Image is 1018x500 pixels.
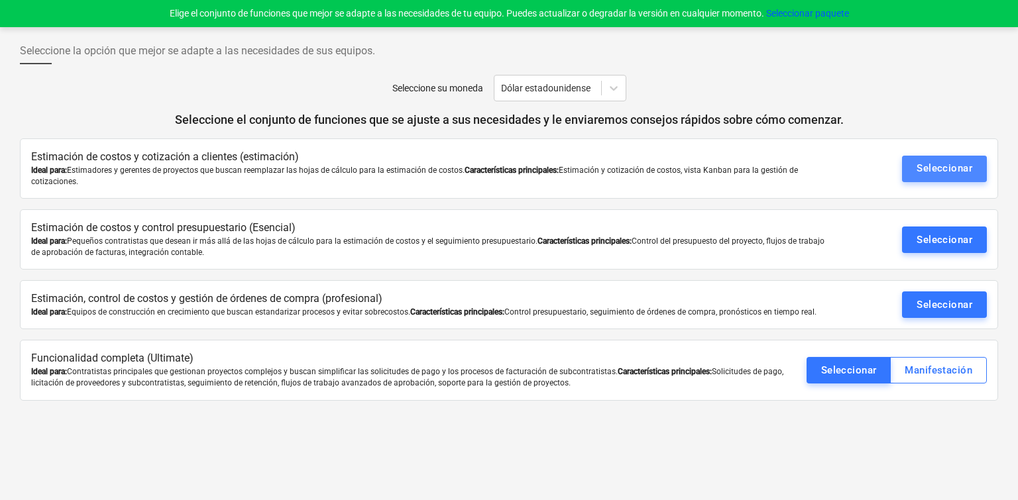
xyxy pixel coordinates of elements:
[905,364,972,376] font: Manifestación
[537,236,632,246] font: Características principales:
[618,367,712,376] font: Características principales:
[31,307,67,317] font: Ideal para:
[766,8,849,19] font: Seleccionar paquete
[31,367,67,376] font: Ideal para:
[67,236,537,246] font: Pequeños contratistas que desean ir más allá de las hojas de cálculo para la estimación de costos...
[31,166,67,175] font: Ideal para:
[902,156,987,182] button: Seleccionar
[31,221,296,234] font: Estimación de costos y control presupuestario (Esencial)
[917,162,972,174] font: Seleccionar
[890,357,987,383] button: Manifestación
[902,226,987,253] button: Seleccionar
[31,166,798,186] font: Estimación y cotización de costos, vista Kanban para la gestión de cotizaciones.
[504,307,817,317] font: Control presupuestario, seguimiento de órdenes de compra, pronósticos en tiempo real.
[917,299,972,311] font: Seleccionar
[952,436,1018,500] iframe: Widget de chat
[766,7,849,21] button: Seleccionar paquete
[807,357,891,383] button: Seleccionar
[67,307,410,317] font: Equipos de construcción en crecimiento que buscan estandarizar procesos y evitar sobrecostos.
[410,307,504,317] font: Características principales:
[31,236,67,246] font: Ideal para:
[31,352,194,364] font: Funcionalidad completa (Ultimate)
[31,292,382,305] font: Estimación, control de costos y gestión de órdenes de compra (profesional)
[821,364,877,376] font: Seleccionar
[67,166,465,175] font: Estimadores y gerentes de proyectos que buscan reemplazar las hojas de cálculo para la estimación...
[902,291,987,318] button: Seleccionar
[67,367,618,376] font: Contratistas principales que gestionan proyectos complejos y buscan simplificar las solicitudes d...
[170,8,764,19] font: Elige el conjunto de funciones que mejor se adapte a las necesidades de tu equipo. Puedes actuali...
[20,44,375,57] font: Seleccione la opción que mejor se adapte a las necesidades de sus equipos.
[31,150,299,163] font: Estimación de costos y cotización a clientes (estimación)
[175,113,844,126] font: Seleccione el conjunto de funciones que se ajuste a sus necesidades y le enviaremos consejos rápi...
[392,83,483,93] font: Seleccione su moneda
[917,234,972,246] font: Seleccionar
[465,166,559,175] font: Características principales:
